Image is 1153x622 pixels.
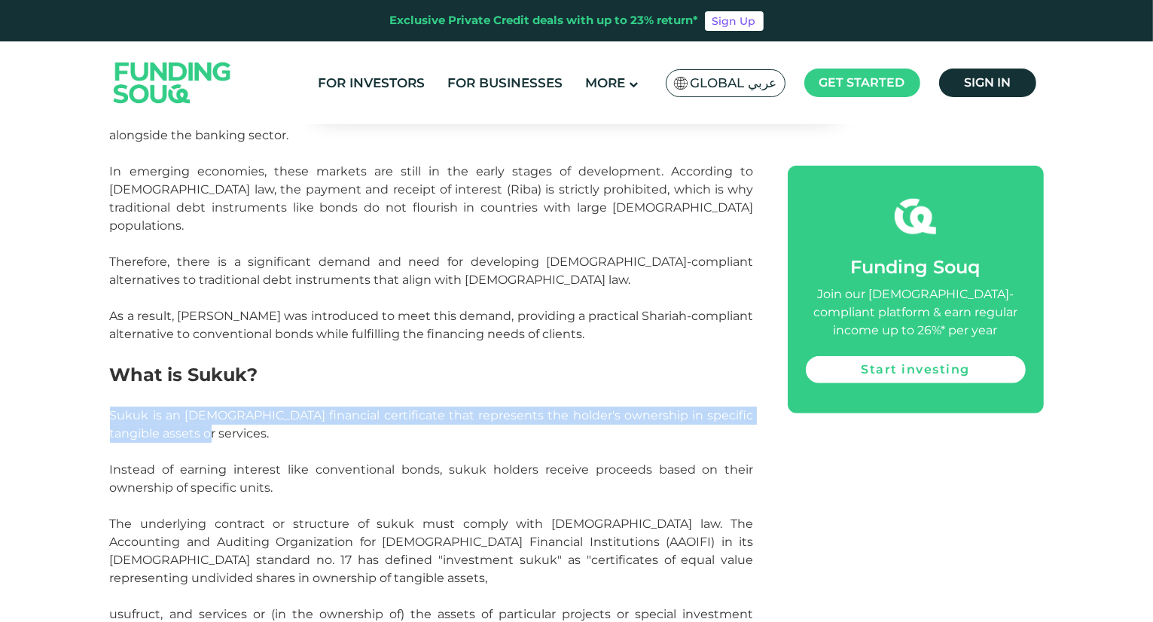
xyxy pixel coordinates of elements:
span: The underlying contract or structure of sukuk must comply with [DEMOGRAPHIC_DATA] law. The Accoun... [110,517,754,585]
span: Sukuk is an [DEMOGRAPHIC_DATA] financial certificate that represents the holder's ownership in sp... [110,408,754,441]
span: Debt markets play a vital role within financial institutions, providing an important source of fu... [110,110,754,142]
span: Global عربي [691,75,777,92]
img: fsicon [895,196,936,237]
a: For Investors [314,71,429,96]
a: Start investing [806,356,1026,383]
span: Get started [819,75,905,90]
span: What is Sukuk? [110,364,258,386]
a: For Businesses [444,71,566,96]
a: Sign Up [705,11,764,31]
img: Logo [99,44,246,120]
span: Sign in [964,75,1011,90]
span: Funding Souq [851,256,981,278]
span: In emerging economies, these markets are still in the early stages of development. According to [... [110,164,754,233]
span: As a result, [PERSON_NAME] was introduced to meet this demand, providing a practical Shariah-comp... [110,309,754,341]
img: SA Flag [674,77,688,90]
span: Therefore, there is a significant demand and need for developing [DEMOGRAPHIC_DATA]-compliant alt... [110,255,754,287]
div: Join our [DEMOGRAPHIC_DATA]-compliant platform & earn regular income up to 26%* per year [806,285,1026,340]
a: Sign in [939,69,1036,97]
div: Exclusive Private Credit deals with up to 23% return* [390,12,699,29]
span: Instead of earning interest like conventional bonds, sukuk holders receive proceeds based on thei... [110,462,754,495]
span: More [585,75,625,90]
